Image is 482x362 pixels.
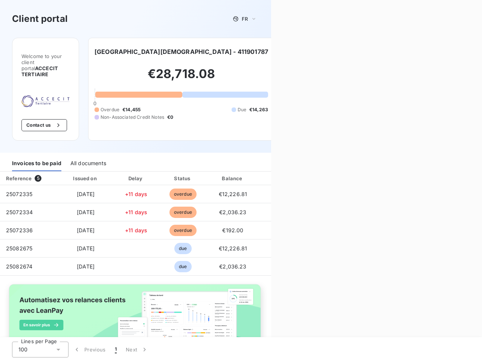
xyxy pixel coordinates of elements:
[95,47,268,56] h6: [GEOGRAPHIC_DATA][DEMOGRAPHIC_DATA] - 411901787
[110,342,121,357] button: 1
[222,227,243,233] span: €192.00
[21,65,58,77] span: ACCECIT TERTIAIRE
[249,106,268,113] span: €14,263
[6,245,32,252] span: 25082675
[169,225,197,236] span: overdue
[6,263,32,270] span: 25082674
[77,209,95,215] span: [DATE]
[69,342,110,357] button: Previous
[77,227,95,233] span: [DATE]
[167,114,173,121] span: €0
[77,263,95,270] span: [DATE]
[3,280,268,361] img: banner
[242,16,248,22] span: FR
[12,155,61,171] div: Invoices to be paid
[77,191,95,197] span: [DATE]
[101,106,119,113] span: Overdue
[59,175,111,182] div: Issued on
[21,95,70,107] img: Company logo
[101,114,164,121] span: Non-Associated Credit Notes
[6,191,32,197] span: 25072335
[238,106,246,113] span: Due
[219,245,247,252] span: €12,226.81
[70,155,106,171] div: All documents
[125,227,147,233] span: +11 days
[6,209,33,215] span: 25072334
[160,175,205,182] div: Status
[260,175,298,182] div: PDF
[93,100,96,106] span: 0
[6,175,32,181] div: Reference
[219,191,247,197] span: €12,226.81
[174,243,191,254] span: due
[115,346,117,353] span: 1
[95,66,268,89] h2: €28,718.08
[174,261,191,272] span: due
[122,106,140,113] span: €14,455
[208,175,257,182] div: Balance
[21,53,70,77] span: Welcome to your client portal
[219,263,246,270] span: €2,036.23
[12,12,68,26] h3: Client portal
[125,209,147,215] span: +11 days
[18,346,27,353] span: 100
[115,175,158,182] div: Delay
[77,245,95,252] span: [DATE]
[21,119,67,131] button: Contact us
[121,342,153,357] button: Next
[125,191,147,197] span: +11 days
[219,209,246,215] span: €2,036.23
[6,227,33,233] span: 25072336
[35,175,41,182] span: 5
[169,189,197,200] span: overdue
[169,207,197,218] span: overdue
